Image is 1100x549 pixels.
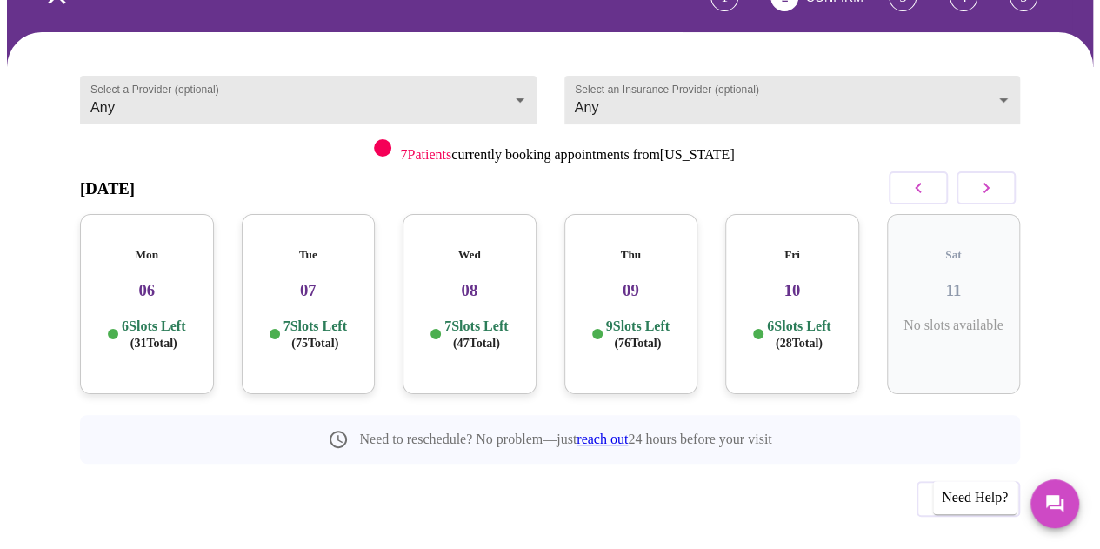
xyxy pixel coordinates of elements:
[901,248,1007,262] h5: Sat
[417,248,523,262] h5: Wed
[256,248,362,262] h5: Tue
[359,432,771,447] p: Need to reschedule? No problem—just 24 hours before your visit
[256,281,362,300] h3: 07
[739,248,845,262] h5: Fri
[122,318,185,351] p: 6 Slots Left
[80,179,135,198] h3: [DATE]
[578,281,684,300] h3: 09
[94,281,200,300] h3: 06
[776,337,823,350] span: ( 28 Total)
[291,337,338,350] span: ( 75 Total)
[94,248,200,262] h5: Mon
[417,281,523,300] h3: 08
[606,318,670,351] p: 9 Slots Left
[80,76,537,124] div: Any
[283,318,347,351] p: 7 Slots Left
[400,147,734,163] p: currently booking appointments from [US_STATE]
[933,481,1017,514] div: Need Help?
[577,432,628,446] a: reach out
[564,76,1021,124] div: Any
[739,281,845,300] h3: 10
[614,337,661,350] span: ( 76 Total)
[917,481,1020,516] button: Previous
[453,337,500,350] span: ( 47 Total)
[444,318,508,351] p: 7 Slots Left
[767,318,830,351] p: 6 Slots Left
[901,281,1007,300] h3: 11
[130,337,177,350] span: ( 31 Total)
[1030,479,1079,528] button: Messages
[901,318,1007,333] p: No slots available
[400,147,451,162] span: 7 Patients
[578,248,684,262] h5: Thu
